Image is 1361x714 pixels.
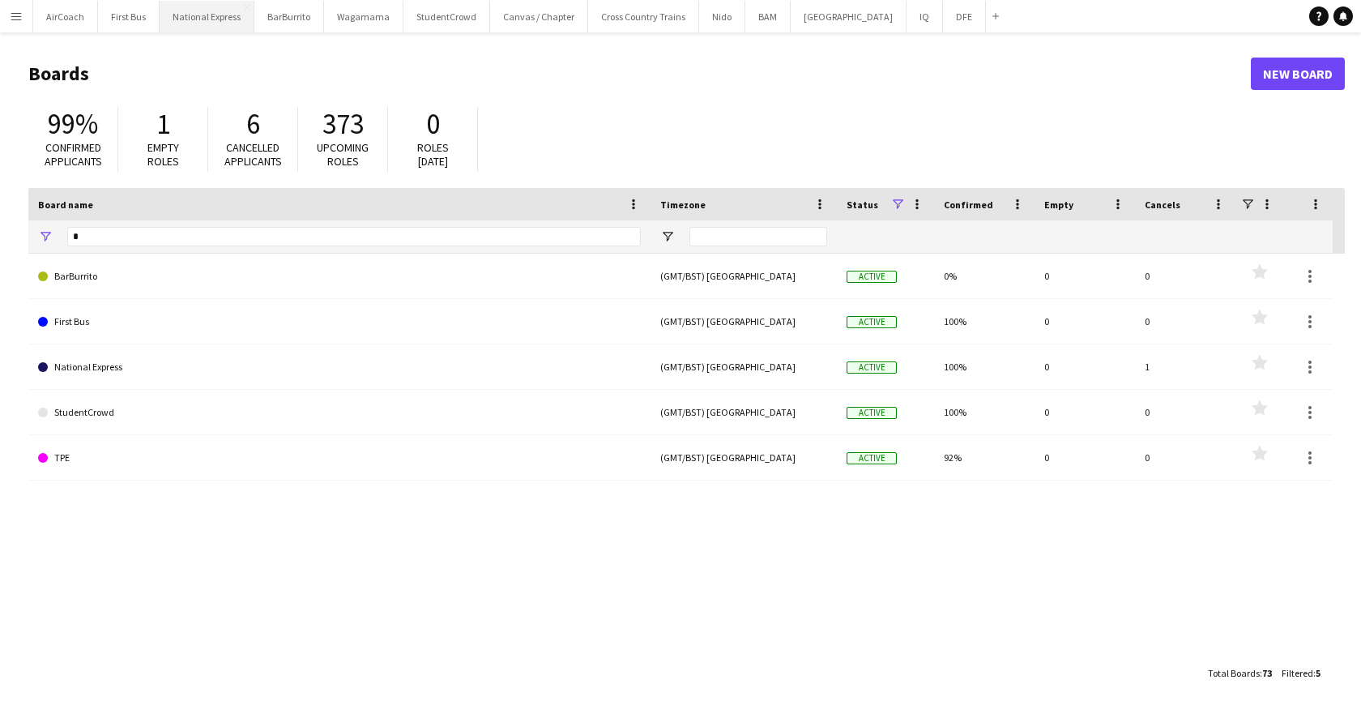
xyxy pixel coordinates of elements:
span: 6 [246,106,260,142]
span: Active [847,271,897,283]
span: Active [847,316,897,328]
button: Nido [699,1,745,32]
span: Timezone [660,199,706,211]
div: 1 [1135,344,1235,389]
span: Total Boards [1208,667,1260,679]
div: (GMT/BST) [GEOGRAPHIC_DATA] [651,390,837,434]
span: Confirmed applicants [45,140,102,169]
button: Cross Country Trains [588,1,699,32]
div: 0 [1035,344,1135,389]
div: 0% [934,254,1035,298]
button: BarBurrito [254,1,324,32]
div: 0 [1035,254,1135,298]
button: IQ [907,1,943,32]
span: Status [847,199,878,211]
button: BAM [745,1,791,32]
span: Cancels [1145,199,1180,211]
button: Open Filter Menu [660,229,675,244]
div: : [1208,657,1272,689]
input: Board name Filter Input [67,227,641,246]
div: (GMT/BST) [GEOGRAPHIC_DATA] [651,299,837,344]
span: Empty [1044,199,1073,211]
span: Active [847,407,897,419]
span: Active [847,452,897,464]
span: 99% [48,106,98,142]
h1: Boards [28,62,1251,86]
div: (GMT/BST) [GEOGRAPHIC_DATA] [651,344,837,389]
button: DFE [943,1,986,32]
span: Confirmed [944,199,993,211]
button: Wagamama [324,1,403,32]
div: (GMT/BST) [GEOGRAPHIC_DATA] [651,435,837,480]
a: First Bus [38,299,641,344]
span: Empty roles [147,140,179,169]
span: 73 [1262,667,1272,679]
button: AirCoach [33,1,98,32]
a: StudentCrowd [38,390,641,435]
button: [GEOGRAPHIC_DATA] [791,1,907,32]
a: New Board [1251,58,1345,90]
span: 1 [156,106,170,142]
span: Cancelled applicants [224,140,282,169]
span: 0 [426,106,440,142]
span: 5 [1316,667,1320,679]
button: Canvas / Chapter [490,1,588,32]
div: 100% [934,344,1035,389]
div: (GMT/BST) [GEOGRAPHIC_DATA] [651,254,837,298]
button: StudentCrowd [403,1,490,32]
div: 100% [934,390,1035,434]
div: 92% [934,435,1035,480]
a: BarBurrito [38,254,641,299]
div: : [1282,657,1320,689]
div: 0 [1135,435,1235,480]
span: Active [847,361,897,374]
div: 0 [1035,299,1135,344]
span: Filtered [1282,667,1313,679]
div: 0 [1035,390,1135,434]
span: Board name [38,199,93,211]
div: 100% [934,299,1035,344]
span: Upcoming roles [317,140,369,169]
input: Timezone Filter Input [689,227,827,246]
a: TPE [38,435,641,481]
div: 0 [1135,299,1235,344]
span: 373 [322,106,364,142]
a: National Express [38,344,641,390]
div: 0 [1135,254,1235,298]
div: 0 [1035,435,1135,480]
div: 0 [1135,390,1235,434]
button: National Express [160,1,254,32]
button: Open Filter Menu [38,229,53,244]
button: First Bus [98,1,160,32]
span: Roles [DATE] [417,140,449,169]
